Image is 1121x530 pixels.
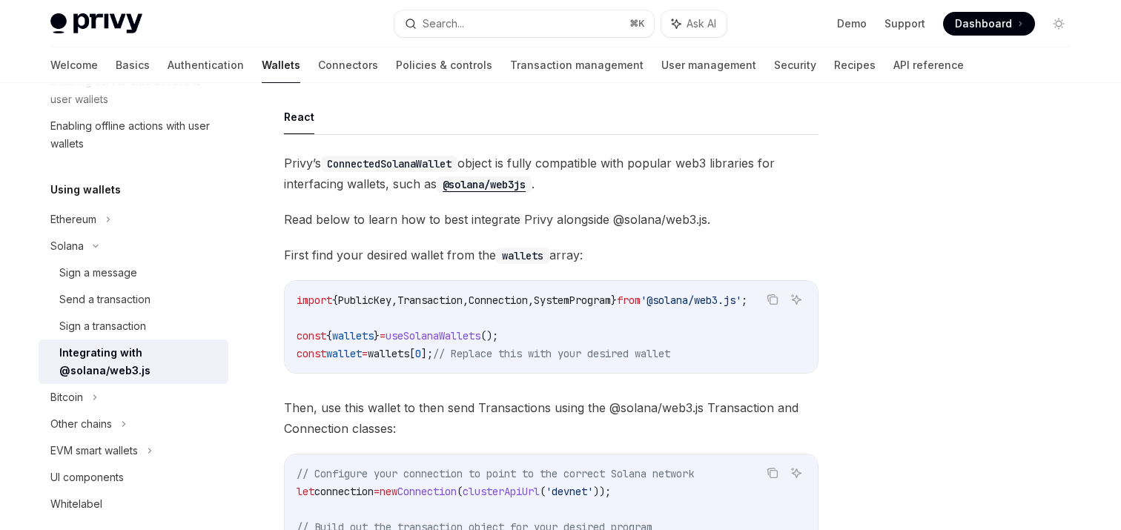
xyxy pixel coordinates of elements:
a: Enabling offline actions with user wallets [39,113,228,157]
span: import [297,294,332,307]
span: from [617,294,641,307]
span: { [332,294,338,307]
div: Ethereum [50,211,96,228]
a: Support [884,16,925,31]
a: Transaction management [510,47,644,83]
a: Demo [837,16,867,31]
span: ]; [421,347,433,360]
a: Authentication [168,47,244,83]
a: Whitelabel [39,491,228,517]
div: Integrating with @solana/web3.js [59,344,219,380]
a: API reference [893,47,964,83]
a: Integrating with @solana/web3.js [39,339,228,384]
a: Dashboard [943,12,1035,36]
span: [ [409,347,415,360]
span: PublicKey [338,294,391,307]
a: Policies & controls [396,47,492,83]
span: (); [480,329,498,342]
span: Privy’s object is fully compatible with popular web3 libraries for interfacing wallets, such as . [284,153,819,194]
a: Recipes [834,47,876,83]
span: 'devnet' [546,485,593,498]
span: = [362,347,368,360]
button: Search...⌘K [394,10,654,37]
a: @solana/web3js [437,176,532,191]
span: ⌘ K [629,18,645,30]
span: // Replace this with your desired wallet [433,347,670,360]
div: Solana [50,237,84,255]
span: , [391,294,397,307]
span: , [463,294,469,307]
span: = [374,485,380,498]
h5: Using wallets [50,181,121,199]
span: Transaction [397,294,463,307]
img: light logo [50,13,142,34]
span: } [374,329,380,342]
div: Send a transaction [59,291,151,308]
a: Send a transaction [39,286,228,313]
a: UI components [39,464,228,491]
span: useSolanaWallets [386,329,480,342]
div: Sign a message [59,264,137,282]
a: Basics [116,47,150,83]
code: ConnectedSolanaWallet [321,156,457,172]
span: wallets [368,347,409,360]
a: Connectors [318,47,378,83]
a: Sign a message [39,259,228,286]
div: Sign a transaction [59,317,146,335]
div: UI components [50,468,124,486]
span: connection [314,485,374,498]
div: EVM smart wallets [50,442,138,460]
button: Copy the contents from the code block [763,463,782,483]
a: Sign a transaction [39,313,228,339]
span: const [297,329,326,342]
button: Copy the contents from the code block [763,290,782,309]
span: SystemProgram [534,294,611,307]
a: Security [774,47,816,83]
button: React [284,99,314,134]
div: Search... [423,15,464,33]
span: clusterApiUrl [463,485,540,498]
button: Ask AI [787,463,806,483]
span: } [611,294,617,307]
div: Whitelabel [50,495,102,513]
span: ; [741,294,747,307]
span: ( [457,485,463,498]
span: Read below to learn how to best integrate Privy alongside @solana/web3.js. [284,209,819,230]
span: Connection [469,294,528,307]
div: Bitcoin [50,388,83,406]
div: Enabling offline actions with user wallets [50,117,219,153]
span: , [528,294,534,307]
span: ( [540,485,546,498]
span: let [297,485,314,498]
span: new [380,485,397,498]
div: Other chains [50,415,112,433]
span: Then, use this wallet to then send Transactions using the @solana/web3.js Transaction and Connect... [284,397,819,439]
span: 0 [415,347,421,360]
code: @solana/web3js [437,176,532,193]
span: { [326,329,332,342]
span: = [380,329,386,342]
span: Ask AI [687,16,716,31]
span: Dashboard [955,16,1012,31]
span: Connection [397,485,457,498]
a: Welcome [50,47,98,83]
button: Ask AI [787,290,806,309]
button: Ask AI [661,10,727,37]
span: const [297,347,326,360]
span: '@solana/web3.js' [641,294,741,307]
a: User management [661,47,756,83]
code: wallets [496,248,549,264]
span: wallets [332,329,374,342]
span: wallet [326,347,362,360]
span: )); [593,485,611,498]
button: Toggle dark mode [1047,12,1071,36]
a: Wallets [262,47,300,83]
span: First find your desired wallet from the array: [284,245,819,265]
span: // Configure your connection to point to the correct Solana network [297,467,694,480]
